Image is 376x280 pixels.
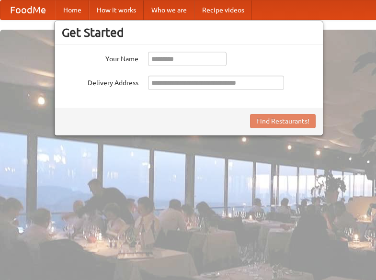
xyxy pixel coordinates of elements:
[62,52,138,64] label: Your Name
[144,0,194,20] a: Who we are
[0,0,56,20] a: FoodMe
[56,0,89,20] a: Home
[62,25,316,40] h3: Get Started
[194,0,252,20] a: Recipe videos
[89,0,144,20] a: How it works
[62,76,138,88] label: Delivery Address
[250,114,316,128] button: Find Restaurants!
